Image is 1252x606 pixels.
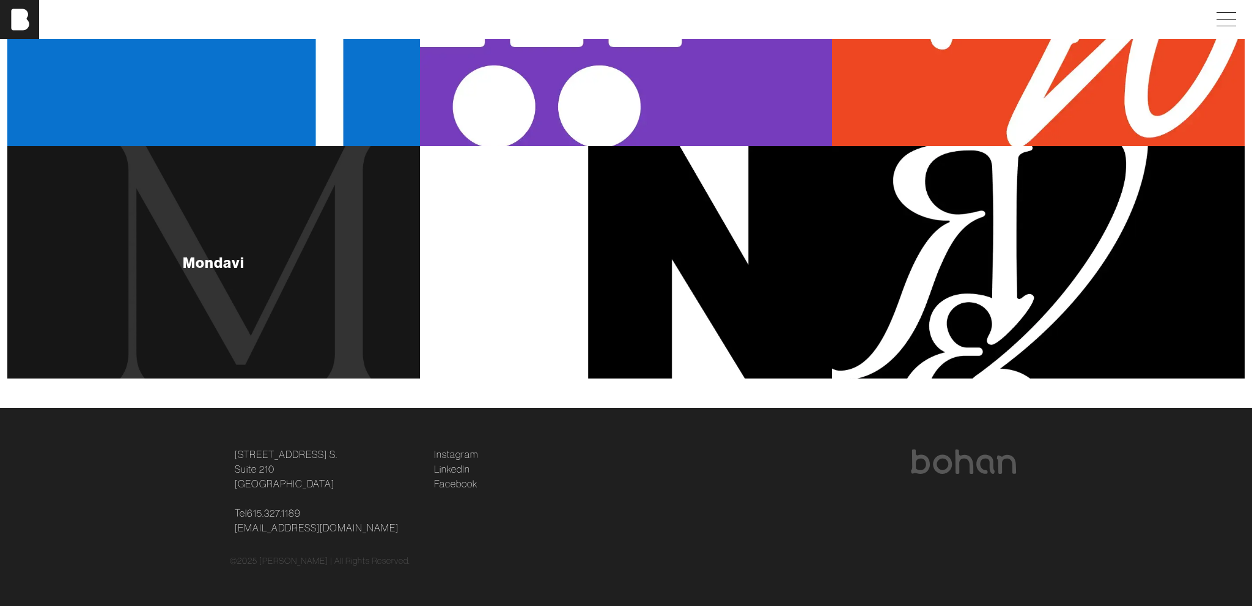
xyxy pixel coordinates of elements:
[910,449,1017,474] img: bohan logo
[230,555,1022,567] div: © 2025
[235,506,419,535] p: Tel
[235,447,337,491] a: [STREET_ADDRESS] S.Suite 210[GEOGRAPHIC_DATA]
[247,506,301,520] a: 615.327.1189
[7,146,420,378] a: Mondavi
[434,476,477,491] a: Facebook
[434,447,478,462] a: Instagram
[183,255,245,270] div: Mondavi
[434,462,470,476] a: LinkedIn
[235,520,399,535] a: [EMAIL_ADDRESS][DOMAIN_NAME]
[259,555,410,567] p: [PERSON_NAME] | All Rights Reserved.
